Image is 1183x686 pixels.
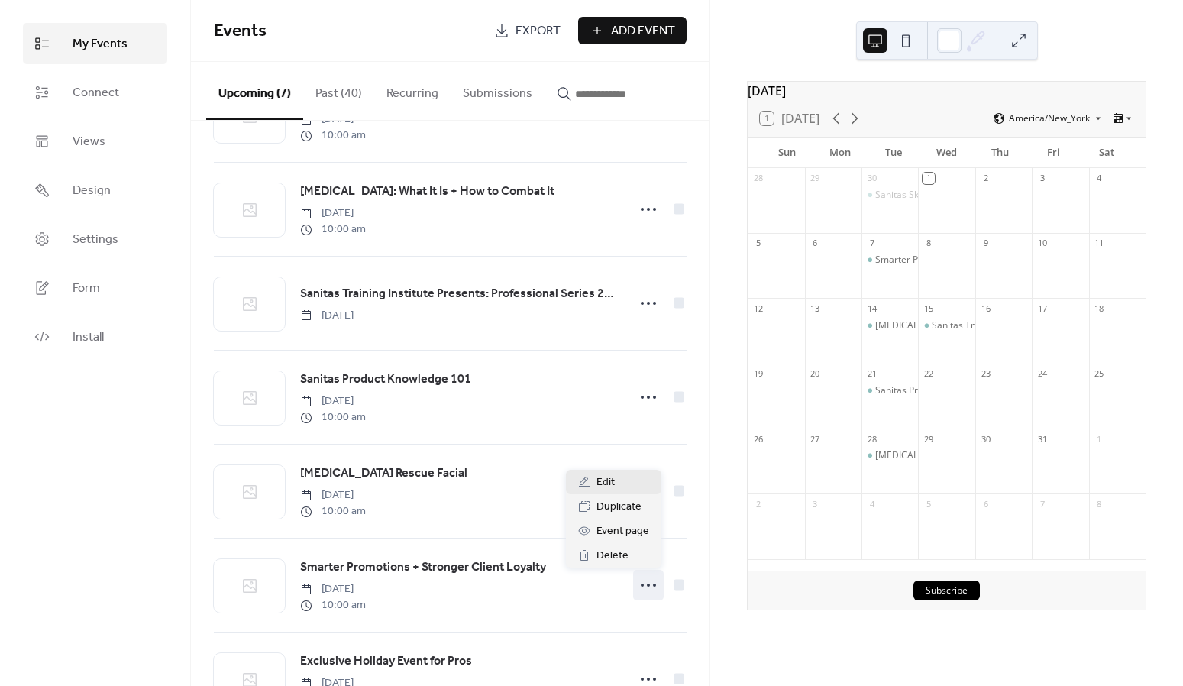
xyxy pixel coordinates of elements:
[516,22,561,40] span: Export
[813,138,867,168] div: Mon
[300,284,618,304] a: Sanitas Training Institute Presents: Professional Series 2025: Science + Strategy + Success
[918,319,975,332] div: Sanitas Training Institute Presents: Professional Series 2025: Science + Strategy + Success
[300,464,467,483] span: [MEDICAL_DATA] Rescue Facial
[23,170,167,211] a: Design
[866,238,878,249] div: 7
[752,173,764,184] div: 28
[483,17,572,44] a: Export
[923,368,934,380] div: 22
[920,138,974,168] div: Wed
[73,328,104,347] span: Install
[73,280,100,298] span: Form
[300,597,366,613] span: 10:00 am
[1036,173,1048,184] div: 3
[974,138,1027,168] div: Thu
[866,173,878,184] div: 30
[23,267,167,309] a: Form
[980,433,991,445] div: 30
[810,238,821,249] div: 6
[810,498,821,510] div: 3
[866,498,878,510] div: 4
[300,183,554,201] span: [MEDICAL_DATA]: What It Is + How to Combat It
[73,84,119,102] span: Connect
[303,62,374,118] button: Past (40)
[980,303,991,314] div: 16
[300,409,366,426] span: 10:00 am
[1094,238,1105,249] div: 11
[810,173,821,184] div: 29
[923,433,934,445] div: 29
[300,652,472,671] a: Exclusive Holiday Event for Pros
[596,523,649,541] span: Event page
[206,62,303,120] button: Upcoming (7)
[866,303,878,314] div: 14
[73,182,111,200] span: Design
[861,449,918,462] div: Dry Skin Rescue Facial
[810,433,821,445] div: 27
[1036,433,1048,445] div: 31
[73,35,128,53] span: My Events
[300,558,546,578] a: Smarter Promotions + Stronger Client Loyalty
[923,238,934,249] div: 8
[923,498,934,510] div: 5
[861,319,918,332] div: Inflammaging: What It Is + How to Combat It
[596,474,615,492] span: Edit
[300,503,366,519] span: 10:00 am
[861,254,918,267] div: Smarter Promotions + Stronger Client Loyalty
[611,22,675,40] span: Add Event
[451,62,545,118] button: Submissions
[1036,368,1048,380] div: 24
[214,15,267,48] span: Events
[73,133,105,151] span: Views
[1036,498,1048,510] div: 7
[23,218,167,260] a: Settings
[875,189,1026,202] div: Sanitas Skincare | Clear Skin Detox
[866,433,878,445] div: 28
[1094,173,1105,184] div: 4
[1094,433,1105,445] div: 1
[810,303,821,314] div: 13
[861,189,918,202] div: Sanitas Skincare | Clear Skin Detox
[875,319,1076,332] div: [MEDICAL_DATA]: What It Is + How to Combat It
[23,316,167,358] a: Install
[875,254,1068,267] div: Smarter Promotions + Stronger Client Loyalty
[875,449,1009,462] div: [MEDICAL_DATA] Rescue Facial
[300,222,366,238] span: 10:00 am
[1080,138,1133,168] div: Sat
[300,393,366,409] span: [DATE]
[980,173,991,184] div: 2
[980,498,991,510] div: 6
[980,238,991,249] div: 9
[578,17,687,44] button: Add Event
[752,303,764,314] div: 12
[300,581,366,597] span: [DATE]
[923,303,934,314] div: 15
[1094,368,1105,380] div: 25
[1026,138,1080,168] div: Fri
[596,547,629,565] span: Delete
[1009,114,1090,123] span: America/New_York
[300,182,554,202] a: [MEDICAL_DATA]: What It Is + How to Combat It
[300,285,618,303] span: Sanitas Training Institute Presents: Professional Series 2025: Science + Strategy + Success
[913,581,980,600] button: Subscribe
[23,121,167,162] a: Views
[596,498,642,516] span: Duplicate
[752,368,764,380] div: 19
[23,72,167,113] a: Connect
[748,82,1146,100] div: [DATE]
[752,433,764,445] div: 26
[300,308,354,324] span: [DATE]
[752,238,764,249] div: 5
[300,487,366,503] span: [DATE]
[1036,303,1048,314] div: 17
[300,370,471,390] a: Sanitas Product Knowledge 101
[861,384,918,397] div: Sanitas Product Knowledge 101
[875,384,1009,397] div: Sanitas Product Knowledge 101
[980,368,991,380] div: 23
[1094,498,1105,510] div: 8
[1094,303,1105,314] div: 18
[23,23,167,64] a: My Events
[1036,238,1048,249] div: 10
[923,173,934,184] div: 1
